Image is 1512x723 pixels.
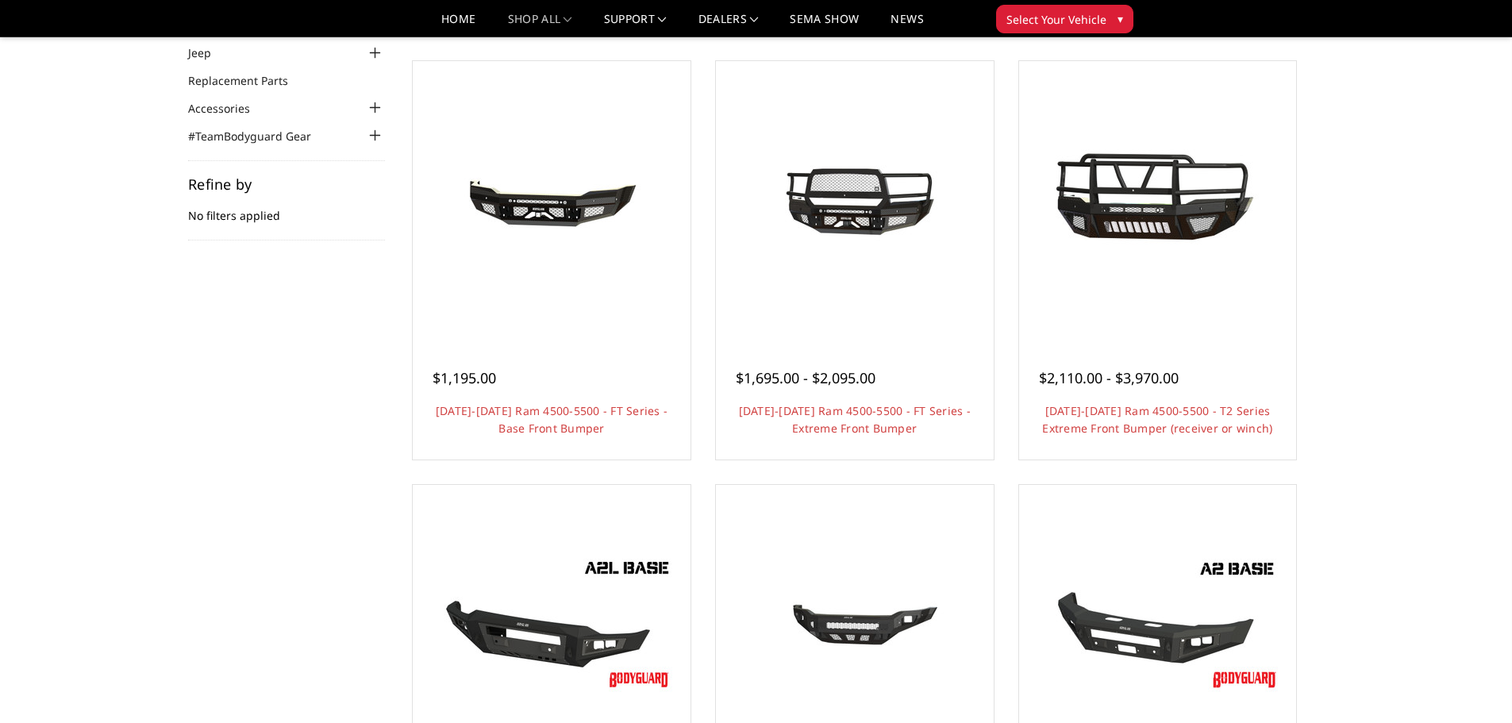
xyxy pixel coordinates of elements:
img: 2019-2026 Ram 4500-5500 - FT Series - Extreme Front Bumper [728,140,982,260]
span: $2,110.00 - $3,970.00 [1039,368,1179,387]
span: Select Your Vehicle [1006,11,1106,28]
div: No filters applied [188,177,385,240]
a: [DATE]-[DATE] Ram 4500-5500 - T2 Series Extreme Front Bumper (receiver or winch) [1042,403,1272,436]
a: #TeamBodyguard Gear [188,128,331,144]
a: Dealers [698,13,759,37]
span: ▾ [1118,10,1123,27]
a: SEMA Show [790,13,859,37]
a: 2019-2025 Ram 4500-5500 - FT Series - Base Front Bumper [417,65,687,335]
img: 2019-2025 Ram 4500-5500 - FT Series - Base Front Bumper [425,140,679,260]
a: 2019-2026 Ram 4500-5500 - FT Series - Extreme Front Bumper 2019-2026 Ram 4500-5500 - FT Series - ... [720,65,990,335]
iframe: Chat Widget [1433,647,1512,723]
img: 2019-2025 Ram 4500-5500 - Freedom Series - Base Front Bumper (non-winch) [728,563,982,684]
a: Jeep [188,44,231,61]
a: Accessories [188,100,270,117]
h5: Refine by [188,177,385,191]
a: News [891,13,923,37]
span: $1,195.00 [433,368,496,387]
a: 2019-2025 Ram 4500-5500 - T2 Series Extreme Front Bumper (receiver or winch) 2019-2025 Ram 4500-5... [1023,65,1293,335]
a: [DATE]-[DATE] Ram 4500-5500 - FT Series - Extreme Front Bumper [739,403,971,436]
a: Home [441,13,475,37]
a: Replacement Parts [188,72,308,89]
a: Support [604,13,667,37]
span: $1,695.00 - $2,095.00 [736,368,875,387]
a: shop all [508,13,572,37]
img: 2019-2025 Ram 4500-5500 - T2 Series Extreme Front Bumper (receiver or winch) [1030,130,1284,269]
a: [DATE]-[DATE] Ram 4500-5500 - FT Series - Base Front Bumper [436,403,668,436]
button: Select Your Vehicle [996,5,1133,33]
